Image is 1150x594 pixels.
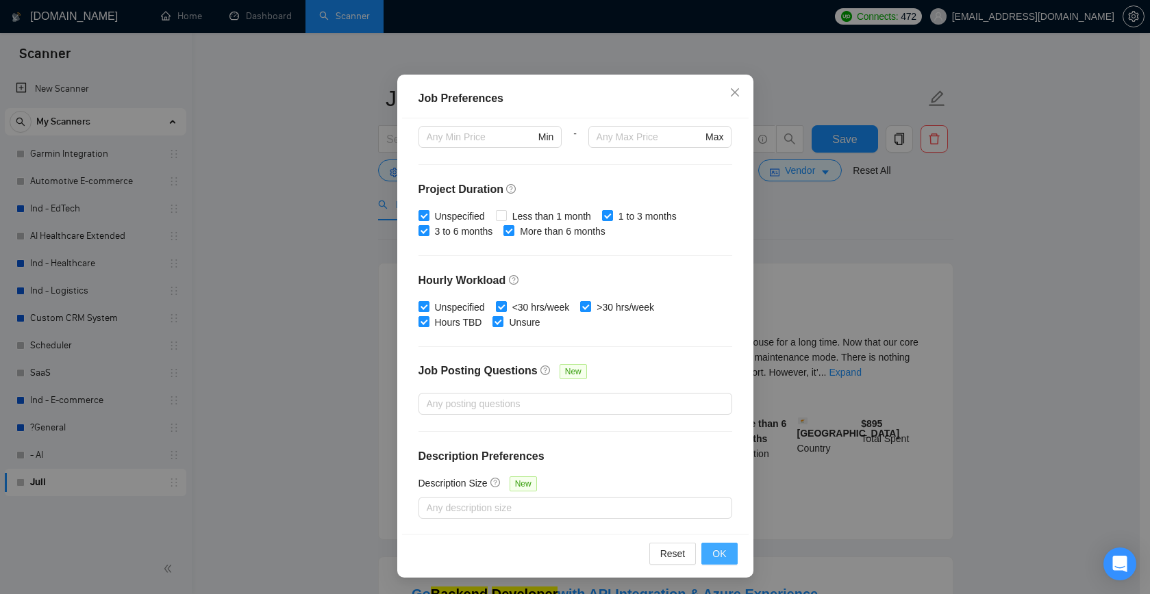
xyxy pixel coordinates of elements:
[429,224,499,239] span: 3 to 6 months
[613,209,682,224] span: 1 to 3 months
[591,300,660,315] span: >30 hrs/week
[429,209,490,224] span: Unspecified
[509,274,520,285] span: question-circle
[418,90,732,107] div: Job Preferences
[507,300,575,315] span: <30 hrs/week
[510,476,537,491] span: New
[514,224,611,239] span: More than 6 months
[490,477,501,488] span: question-circle
[701,543,737,565] button: OK
[418,363,538,379] h4: Job Posting Questions
[729,87,740,98] span: close
[507,209,597,224] span: Less than 1 month
[418,272,732,289] h4: Hourly Workload
[560,364,587,379] span: New
[649,543,697,565] button: Reset
[418,476,488,491] h5: Description Size
[712,546,726,561] span: OK
[429,315,488,330] span: Hours TBD
[1103,547,1136,580] div: Open Intercom Messenger
[705,129,723,144] span: Max
[716,75,753,112] button: Close
[597,129,703,144] input: Any Max Price
[540,365,551,376] span: question-circle
[562,126,588,164] div: -
[503,315,545,330] span: Unsure
[427,129,536,144] input: Any Min Price
[429,300,490,315] span: Unspecified
[418,181,732,198] h4: Project Duration
[660,546,686,561] span: Reset
[418,448,732,465] h4: Description Preferences
[506,183,517,194] span: question-circle
[538,129,554,144] span: Min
